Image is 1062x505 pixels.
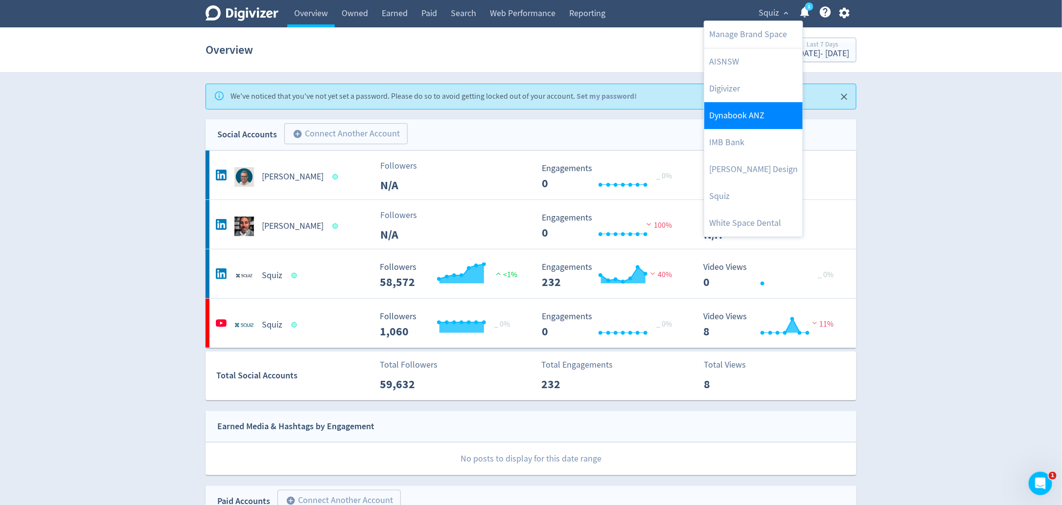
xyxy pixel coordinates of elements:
a: IMB Bank [704,129,803,156]
iframe: Intercom live chat [1029,472,1052,495]
a: Digivizer [704,75,803,102]
a: Squiz [704,183,803,210]
a: White Space Dental [704,210,803,237]
a: [PERSON_NAME] Design [704,156,803,183]
a: AISNSW [704,48,803,75]
span: 1 [1049,472,1057,480]
a: Manage Brand Space [704,21,803,48]
a: Dynabook ANZ [704,102,803,129]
